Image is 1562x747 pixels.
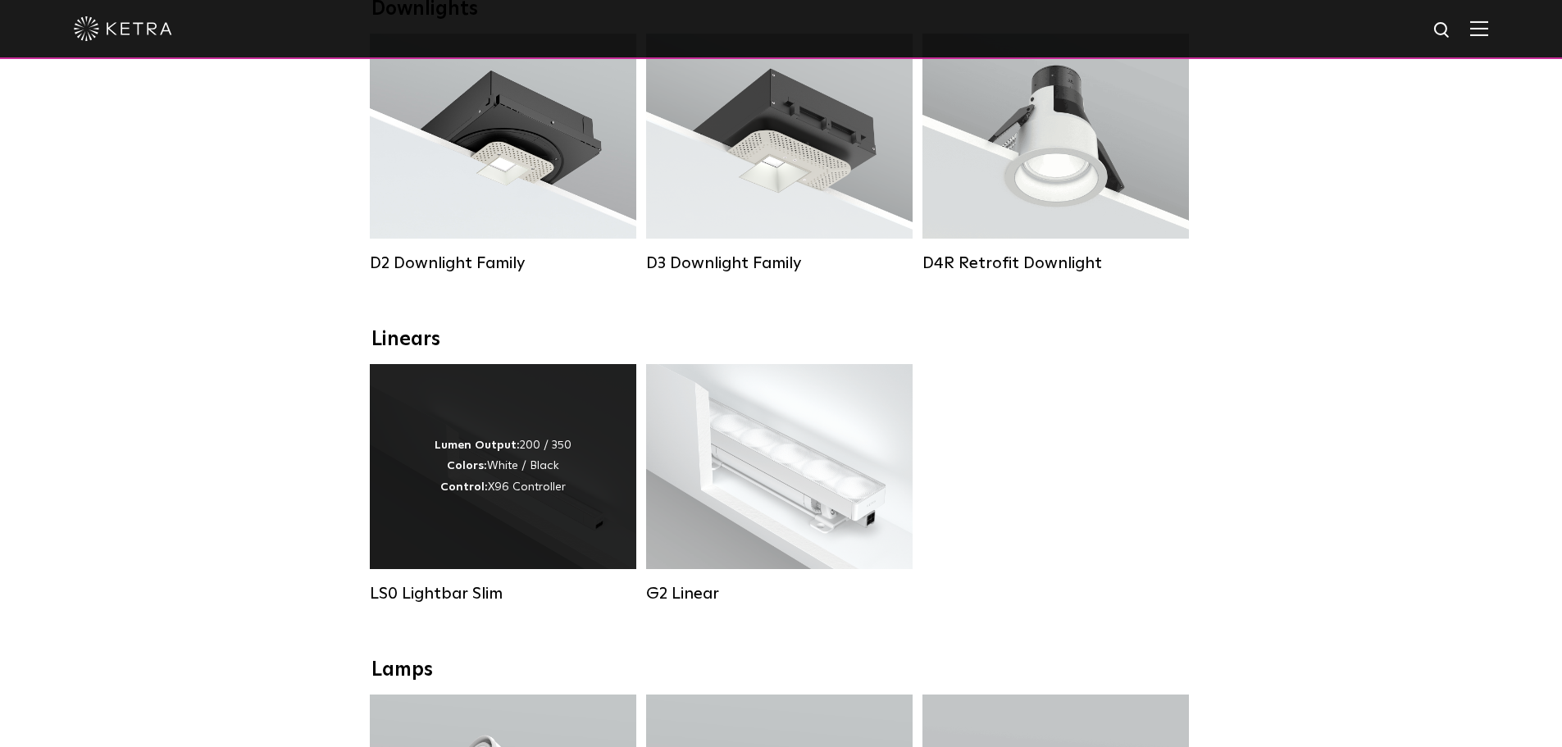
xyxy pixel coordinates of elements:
[1432,20,1453,41] img: search icon
[371,658,1191,682] div: Lamps
[435,435,572,498] div: 200 / 350 White / Black X96 Controller
[922,34,1189,273] a: D4R Retrofit Downlight Lumen Output:800Colors:White / BlackBeam Angles:15° / 25° / 40° / 60°Watta...
[646,364,913,604] a: G2 Linear Lumen Output:400 / 700 / 1000Colors:WhiteBeam Angles:Flood / [GEOGRAPHIC_DATA] / Narrow...
[646,253,913,273] div: D3 Downlight Family
[435,440,520,451] strong: Lumen Output:
[1470,20,1488,36] img: Hamburger%20Nav.svg
[922,253,1189,273] div: D4R Retrofit Downlight
[371,328,1191,352] div: Linears
[440,481,488,493] strong: Control:
[370,584,636,604] div: LS0 Lightbar Slim
[370,364,636,604] a: LS0 Lightbar Slim Lumen Output:200 / 350Colors:White / BlackControl:X96 Controller
[646,584,913,604] div: G2 Linear
[370,34,636,273] a: D2 Downlight Family Lumen Output:1200Colors:White / Black / Gloss Black / Silver / Bronze / Silve...
[74,16,172,41] img: ketra-logo-2019-white
[646,34,913,273] a: D3 Downlight Family Lumen Output:700 / 900 / 1100Colors:White / Black / Silver / Bronze / Paintab...
[447,460,487,471] strong: Colors:
[370,253,636,273] div: D2 Downlight Family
